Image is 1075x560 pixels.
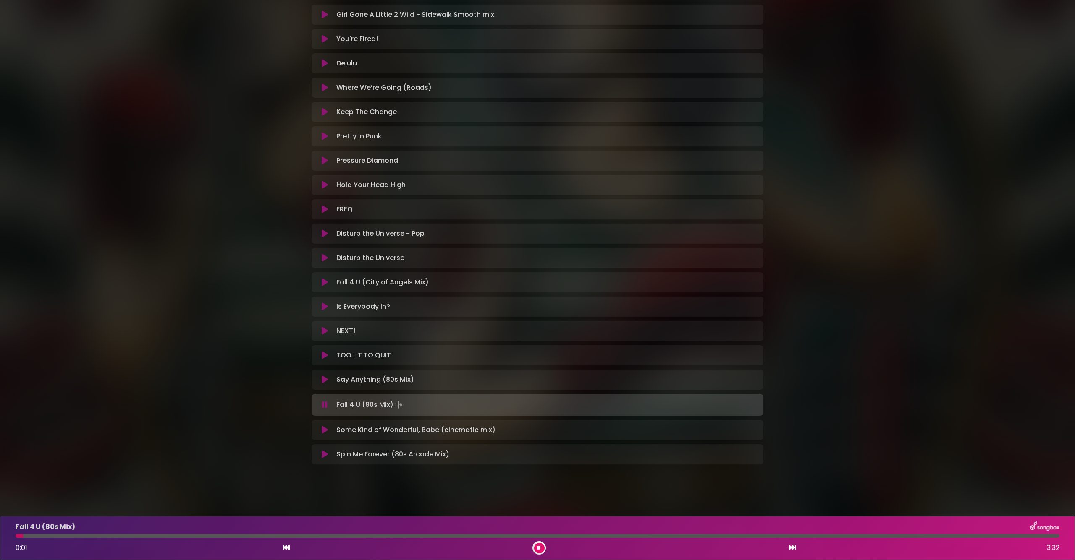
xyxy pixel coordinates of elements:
[336,58,357,68] p: Delulu
[336,350,391,360] p: TOO LIT TO QUIT
[336,131,382,141] p: Pretty In Punk
[336,277,429,287] p: Fall 4 U (City of Angels Mix)
[336,156,398,166] p: Pressure Diamond
[336,449,449,459] p: Spin Me Forever (80s Arcade Mix)
[336,399,405,411] p: Fall 4 U (80s Mix)
[336,326,355,336] p: NEXT!
[336,180,406,190] p: Hold Your Head High
[336,425,496,435] p: Some Kind of Wonderful, Babe (cinematic mix)
[336,253,404,263] p: Disturb the Universe
[336,302,390,312] p: Is Everybody In?
[336,107,397,117] p: Keep The Change
[336,204,353,214] p: FREQ
[336,83,432,93] p: Where We’re Going (Roads)
[336,375,414,385] p: Say Anything (80s Mix)
[336,229,425,239] p: Disturb the Universe - Pop
[393,399,405,411] img: waveform4.gif
[336,10,494,20] p: Girl Gone A Little 2 Wild - Sidewalk Smooth mix
[336,34,378,44] p: You're Fired!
